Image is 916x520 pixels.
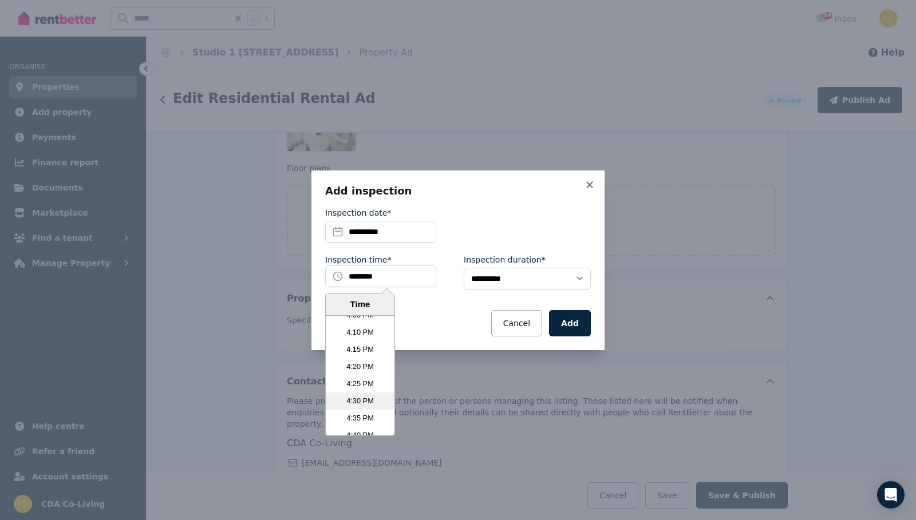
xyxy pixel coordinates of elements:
[326,316,394,435] ul: Time
[325,207,391,219] label: Inspection date*
[326,341,394,358] li: 4:15 PM
[464,254,546,265] label: Inspection duration*
[491,310,542,336] button: Cancel
[329,298,392,311] div: Time
[325,254,391,265] label: Inspection time*
[326,427,394,444] li: 4:40 PM
[326,392,394,410] li: 4:30 PM
[325,184,591,198] h3: Add inspection
[326,324,394,341] li: 4:10 PM
[326,358,394,375] li: 4:20 PM
[877,481,905,509] div: Open Intercom Messenger
[326,410,394,427] li: 4:35 PM
[326,375,394,392] li: 4:25 PM
[549,310,591,336] button: Add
